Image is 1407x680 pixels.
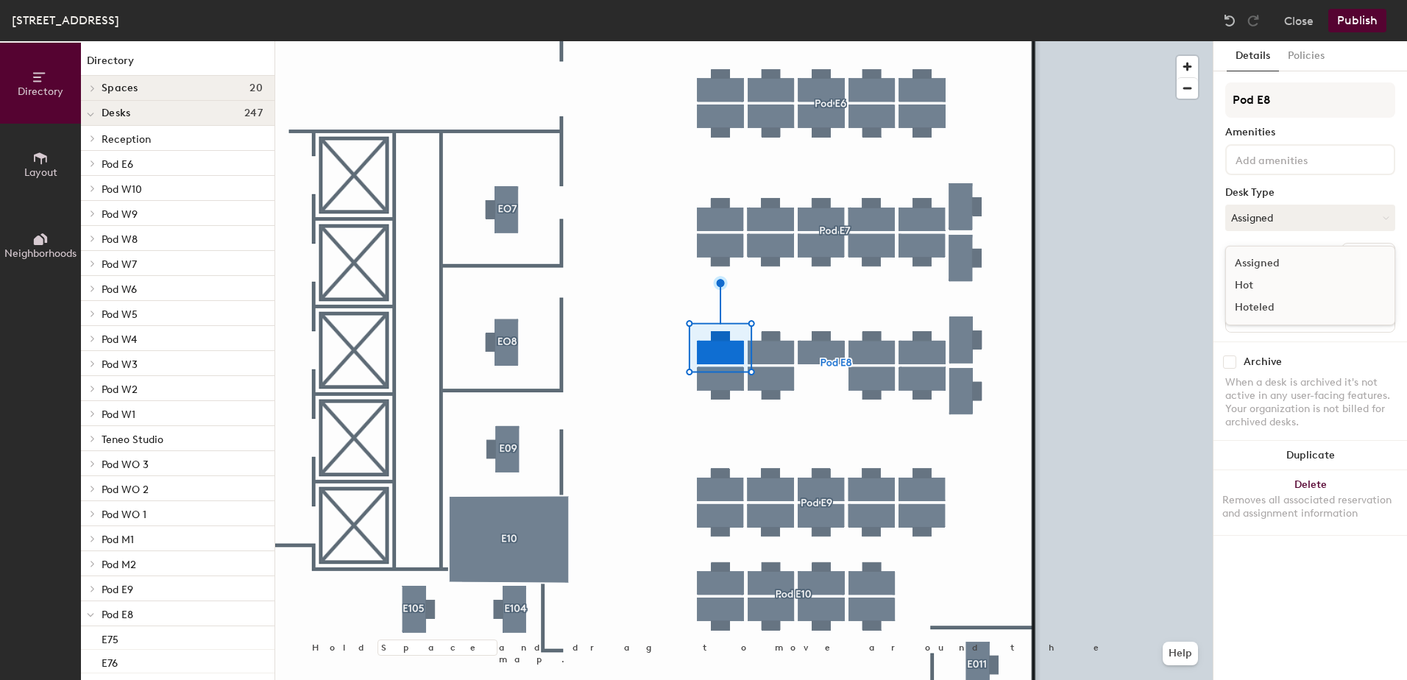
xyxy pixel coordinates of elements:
[102,629,118,646] p: E75
[1213,441,1407,470] button: Duplicate
[1222,494,1398,520] div: Removes all associated reservation and assignment information
[1246,13,1261,28] img: Redo
[102,534,134,546] span: Pod M1
[102,458,149,471] span: Pod WO 3
[102,408,135,421] span: Pod W1
[102,484,149,496] span: Pod WO 2
[1226,297,1373,319] div: Hoteled
[24,166,57,179] span: Layout
[102,509,146,521] span: Pod WO 1
[12,11,119,29] div: [STREET_ADDRESS]
[249,82,263,94] span: 20
[1233,150,1365,168] input: Add amenities
[102,559,136,571] span: Pod M2
[102,183,142,196] span: Pod W10
[102,233,138,246] span: Pod W8
[102,158,133,171] span: Pod E6
[18,85,63,98] span: Directory
[1213,470,1407,535] button: DeleteRemoves all associated reservation and assignment information
[1225,187,1395,199] div: Desk Type
[1328,9,1386,32] button: Publish
[1225,205,1395,231] button: Assigned
[102,609,133,621] span: Pod E8
[102,333,137,346] span: Pod W4
[1225,127,1395,138] div: Amenities
[102,258,137,271] span: Pod W7
[102,653,118,670] p: E76
[102,208,138,221] span: Pod W9
[1226,252,1373,275] div: Assigned
[102,107,130,119] span: Desks
[244,107,263,119] span: 247
[102,358,138,371] span: Pod W3
[102,82,138,94] span: Spaces
[1227,41,1279,71] button: Details
[1244,356,1282,368] div: Archive
[1279,41,1333,71] button: Policies
[102,308,138,321] span: Pod W5
[4,247,77,260] span: Neighborhoods
[102,283,137,296] span: Pod W6
[102,584,133,596] span: Pod E9
[102,133,151,146] span: Reception
[1225,376,1395,429] div: When a desk is archived it's not active in any user-facing features. Your organization is not bil...
[1222,13,1237,28] img: Undo
[102,433,163,446] span: Teneo Studio
[81,53,274,76] h1: Directory
[1163,642,1198,665] button: Help
[102,383,138,396] span: Pod W2
[1284,9,1314,32] button: Close
[1342,243,1395,268] button: Ungroup
[1226,275,1373,297] div: Hot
